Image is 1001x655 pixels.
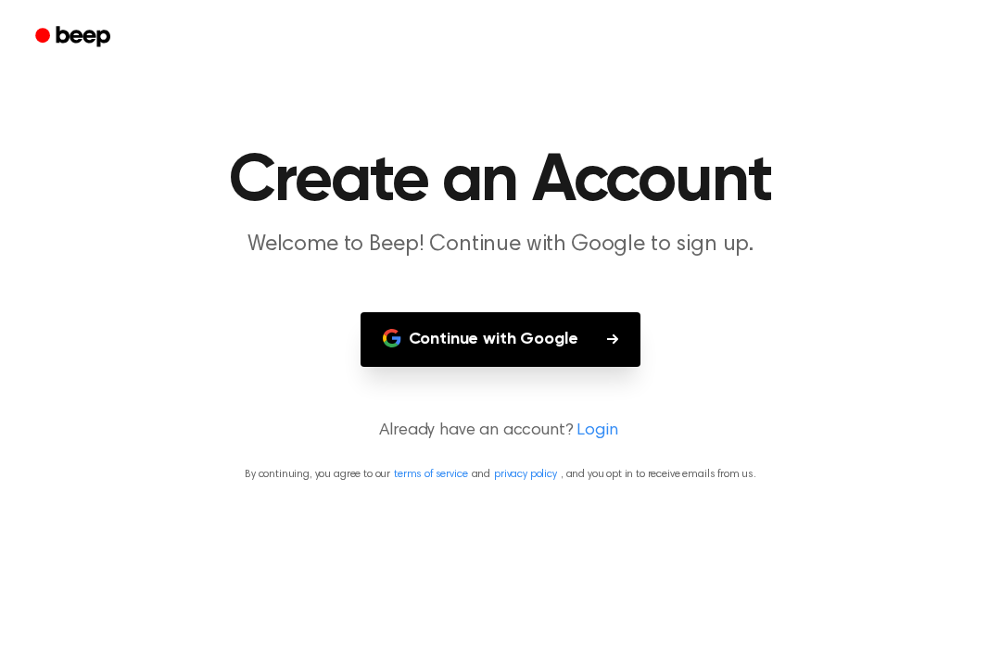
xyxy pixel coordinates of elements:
a: Login [577,419,617,444]
a: terms of service [394,469,467,480]
h1: Create an Account [26,148,975,215]
p: Already have an account? [22,419,979,444]
a: Beep [22,19,127,56]
p: By continuing, you agree to our and , and you opt in to receive emails from us. [22,466,979,483]
a: privacy policy [494,469,557,480]
button: Continue with Google [361,312,641,367]
p: Welcome to Beep! Continue with Google to sign up. [145,230,856,260]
